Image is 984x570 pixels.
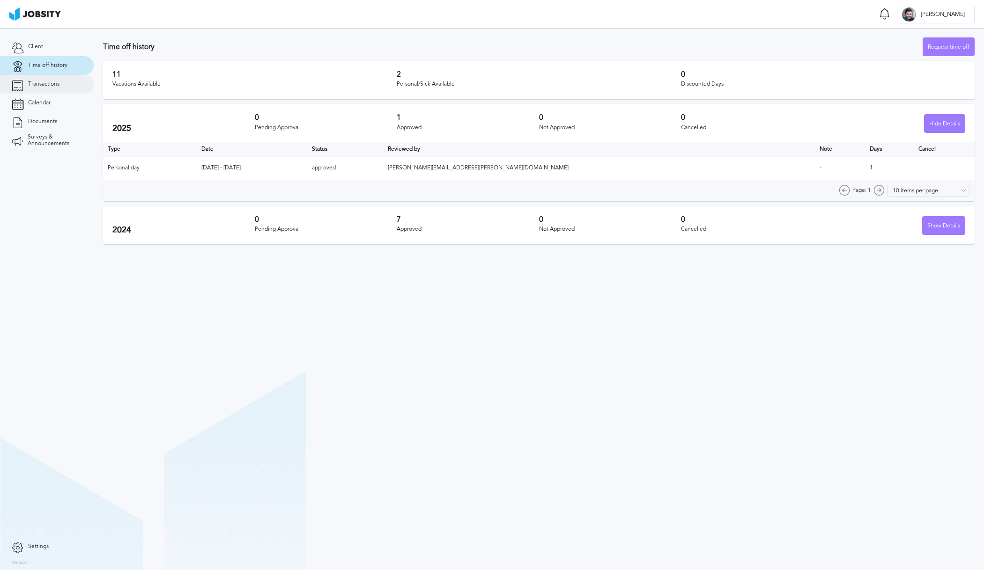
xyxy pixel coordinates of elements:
[28,118,57,125] span: Documents
[924,114,965,133] button: Hide Details
[852,187,871,194] span: Page: 1
[255,226,397,233] div: Pending Approval
[914,142,975,156] th: Cancel
[397,124,539,131] div: Approved
[307,156,383,180] td: approved
[103,142,197,156] th: Type
[922,216,965,235] button: Show Details
[916,11,969,18] span: [PERSON_NAME]
[397,81,681,88] div: Personal/Sick Available
[28,62,67,69] span: Time off history
[28,134,82,147] span: Surveys & Announcements
[902,7,916,22] div: M
[28,543,49,550] span: Settings
[397,70,681,79] h3: 2
[197,142,307,156] th: Toggle SortBy
[681,124,823,131] div: Cancelled
[865,142,914,156] th: Days
[397,226,539,233] div: Approved
[923,217,965,235] div: Show Details
[539,215,681,224] h3: 0
[383,142,815,156] th: Toggle SortBy
[255,124,397,131] div: Pending Approval
[112,81,397,88] div: Vacations Available
[197,156,307,180] td: [DATE] - [DATE]
[681,70,965,79] h3: 0
[681,215,823,224] h3: 0
[388,164,569,171] span: [PERSON_NAME][EMAIL_ADDRESS][PERSON_NAME][DOMAIN_NAME]
[307,142,383,156] th: Toggle SortBy
[539,113,681,122] h3: 0
[112,225,255,235] h2: 2024
[397,215,539,224] h3: 7
[815,142,865,156] th: Toggle SortBy
[539,124,681,131] div: Not Approved
[28,100,51,106] span: Calendar
[103,43,923,51] h3: Time off history
[255,113,397,122] h3: 0
[112,124,255,133] h2: 2025
[681,113,823,122] h3: 0
[923,38,974,57] div: Request time off
[112,70,397,79] h3: 11
[681,226,823,233] div: Cancelled
[28,81,59,88] span: Transactions
[539,226,681,233] div: Not Approved
[255,215,397,224] h3: 0
[103,156,197,180] td: Personal day
[12,560,29,566] label: Version:
[925,115,965,133] div: Hide Details
[681,81,965,88] div: Discounted Days
[9,7,61,21] img: ab4bad089aa723f57921c736e9817d99.png
[28,44,43,50] span: Client
[397,113,539,122] h3: 1
[820,164,821,171] span: -
[923,37,975,56] button: Request time off
[865,156,914,180] td: 1
[897,5,975,23] button: M[PERSON_NAME]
